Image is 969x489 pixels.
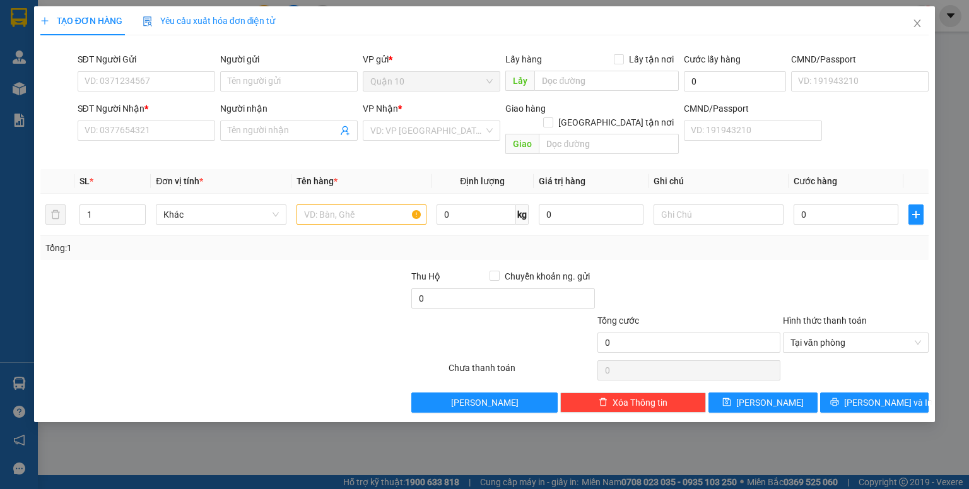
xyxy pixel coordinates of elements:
[411,392,557,413] button: [PERSON_NAME]
[40,16,49,25] span: plus
[794,176,837,186] span: Cước hàng
[736,396,804,409] span: [PERSON_NAME]
[909,209,923,220] span: plus
[505,54,542,64] span: Lấy hàng
[830,398,839,408] span: printer
[340,126,350,136] span: user-add
[516,204,529,225] span: kg
[791,52,929,66] div: CMND/Passport
[500,269,595,283] span: Chuyển khoản ng. gửi
[79,176,90,186] span: SL
[505,71,534,91] span: Lấy
[539,134,679,154] input: Dọc đường
[539,204,643,225] input: 0
[451,396,519,409] span: [PERSON_NAME]
[45,204,66,225] button: delete
[560,392,706,413] button: deleteXóa Thông tin
[708,392,818,413] button: save[PERSON_NAME]
[684,54,741,64] label: Cước lấy hàng
[460,176,505,186] span: Định lượng
[297,204,426,225] input: VD: Bàn, Ghế
[908,204,924,225] button: plus
[143,16,276,26] span: Yêu cầu xuất hóa đơn điện tử
[684,102,821,115] div: CMND/Passport
[220,102,358,115] div: Người nhận
[363,103,398,114] span: VP Nhận
[649,169,789,194] th: Ghi chú
[553,115,679,129] span: [GEOGRAPHIC_DATA] tận nơi
[912,18,922,28] span: close
[220,52,358,66] div: Người gửi
[143,16,153,27] img: icon
[78,102,215,115] div: SĐT Người Nhận
[790,333,921,352] span: Tại văn phòng
[78,52,215,66] div: SĐT Người Gửi
[613,396,667,409] span: Xóa Thông tin
[505,134,539,154] span: Giao
[820,392,929,413] button: printer[PERSON_NAME] và In
[45,241,375,255] div: Tổng: 1
[156,176,203,186] span: Đơn vị tính
[370,72,493,91] span: Quận 10
[297,176,338,186] span: Tên hàng
[163,205,278,224] span: Khác
[844,396,932,409] span: [PERSON_NAME] và In
[363,52,500,66] div: VP gửi
[447,361,596,383] div: Chưa thanh toán
[599,398,608,408] span: delete
[654,204,784,225] input: Ghi Chú
[624,52,679,66] span: Lấy tận nơi
[539,176,585,186] span: Giá trị hàng
[597,315,639,326] span: Tổng cước
[684,71,786,91] input: Cước lấy hàng
[783,315,867,326] label: Hình thức thanh toán
[534,71,679,91] input: Dọc đường
[505,103,546,114] span: Giao hàng
[40,16,122,26] span: TẠO ĐƠN HÀNG
[411,271,440,281] span: Thu Hộ
[900,6,935,42] button: Close
[722,398,731,408] span: save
